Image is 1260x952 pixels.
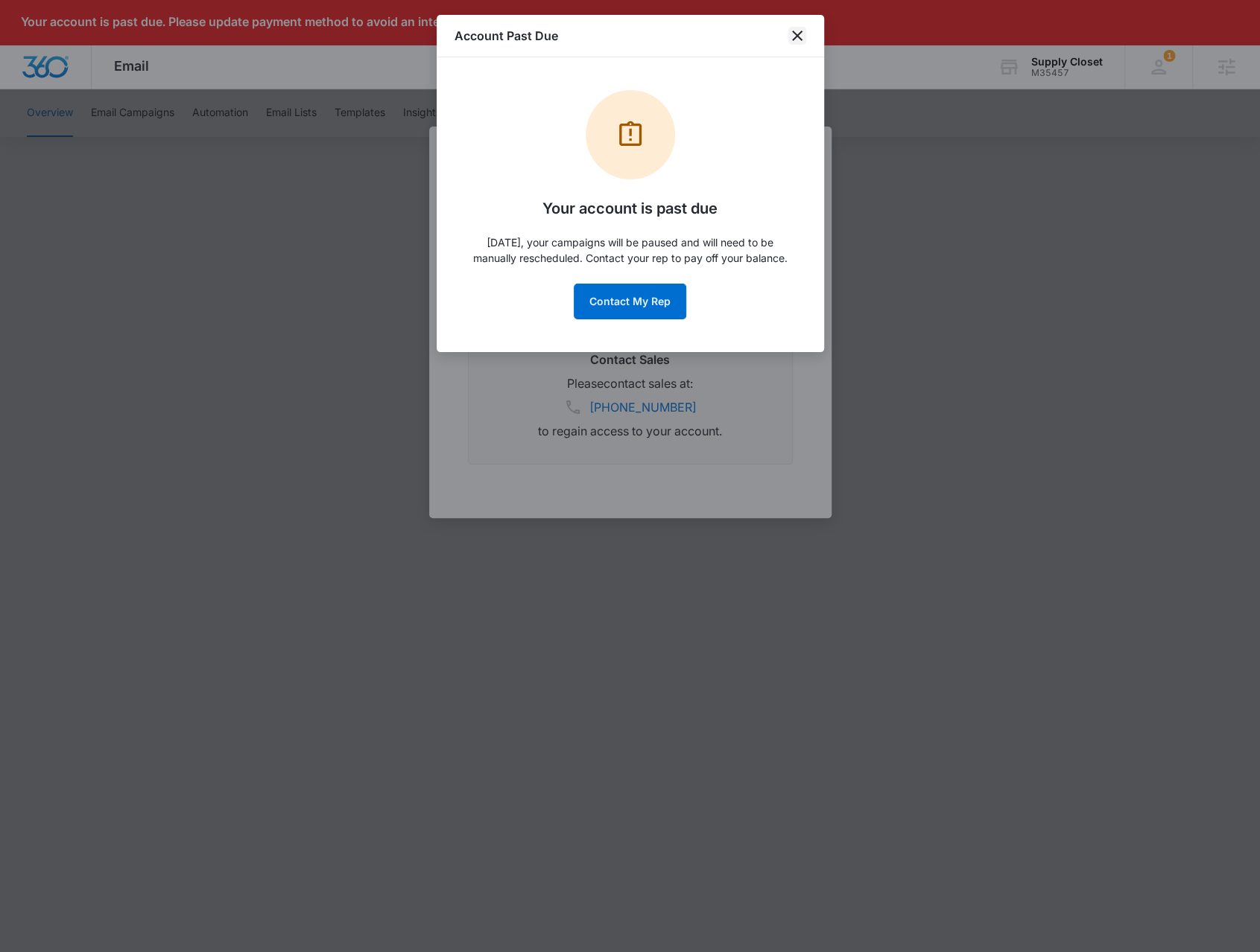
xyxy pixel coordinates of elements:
[542,197,718,220] h5: Your account is past due
[469,234,791,266] p: [DATE], your campaigns will be paused and will need to be manually rescheduled. Contact your rep ...
[455,27,558,45] h1: Account Past Due
[574,284,686,319] button: Contact My Rep
[788,27,806,45] button: close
